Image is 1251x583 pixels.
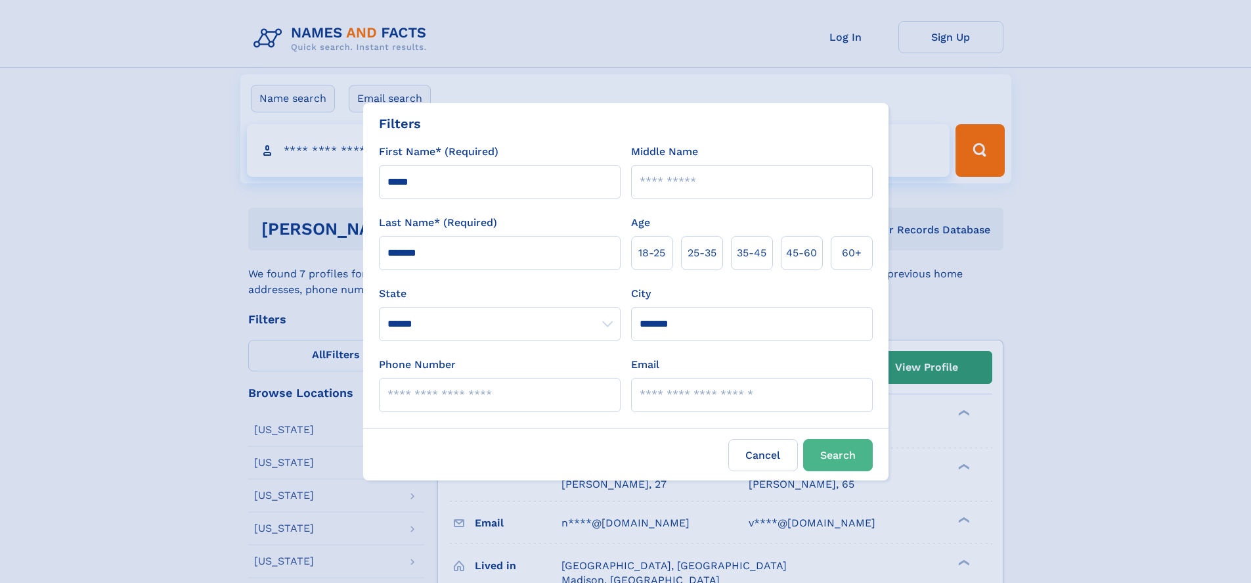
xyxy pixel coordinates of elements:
label: Phone Number [379,357,456,373]
label: Age [631,215,650,231]
div: Filters [379,114,421,133]
label: City [631,286,651,302]
label: State [379,286,621,302]
label: Last Name* (Required) [379,215,497,231]
span: 45‑60 [786,245,817,261]
label: First Name* (Required) [379,144,498,160]
label: Email [631,357,659,373]
span: 18‑25 [638,245,665,261]
label: Middle Name [631,144,698,160]
span: 35‑45 [737,245,766,261]
span: 60+ [842,245,862,261]
button: Search [803,439,873,471]
span: 25‑35 [688,245,716,261]
label: Cancel [728,439,798,471]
